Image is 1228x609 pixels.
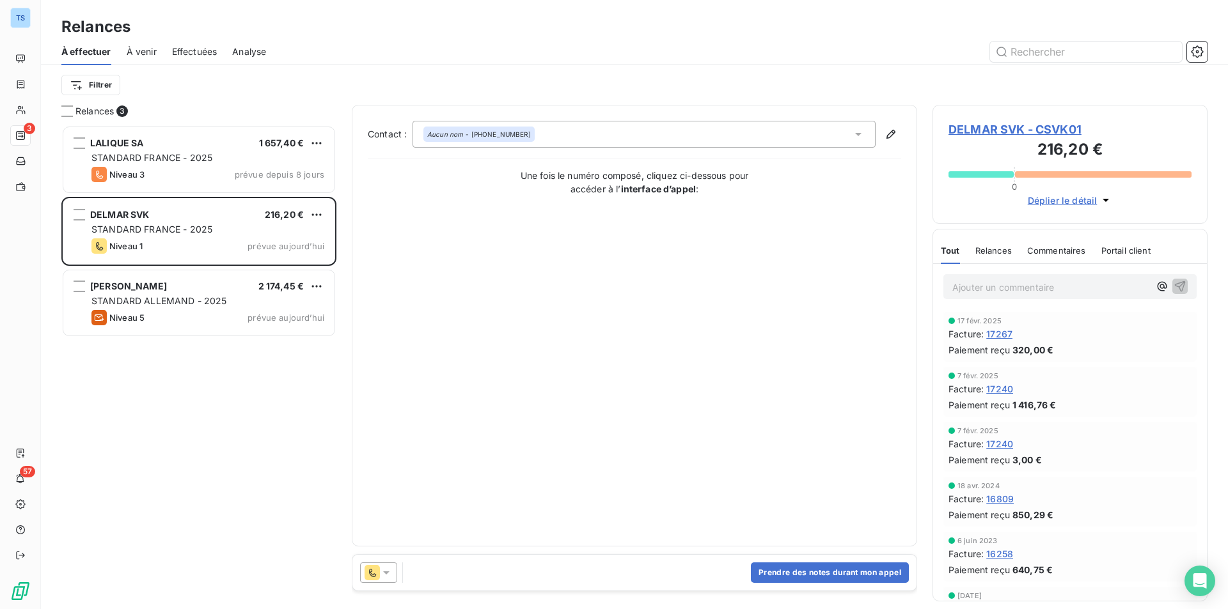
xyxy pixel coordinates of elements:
span: DELMAR SVK [90,209,150,220]
span: 16809 [986,492,1014,505]
span: prévue aujourd’hui [248,241,324,251]
span: 320,00 € [1012,343,1053,357]
span: Paiement reçu [949,453,1010,466]
div: TS [10,8,31,28]
p: Une fois le numéro composé, cliquez ci-dessous pour accéder à l’ : [507,169,762,196]
span: Analyse [232,45,266,58]
span: 1 416,76 € [1012,398,1057,412]
span: 7 févr. 2025 [957,372,998,380]
span: Déplier le détail [1028,194,1098,207]
span: 57 [20,466,35,477]
span: Paiement reçu [949,563,1010,576]
span: Portail client [1101,245,1151,256]
span: 0 [1012,181,1017,192]
span: [DATE] [957,592,982,599]
span: 17267 [986,327,1012,341]
span: 3 [24,123,35,134]
span: 1 657,40 € [259,137,304,148]
span: LALIQUE SA [90,137,144,148]
span: Relances [75,105,114,118]
span: 17240 [986,382,1013,396]
em: Aucun nom [427,130,463,139]
span: STANDARD FRANCE - 2025 [91,152,212,163]
span: 850,29 € [1012,508,1053,521]
span: 7 févr. 2025 [957,427,998,435]
span: Facture : [949,437,984,451]
span: Paiement reçu [949,508,1010,521]
span: Effectuées [172,45,217,58]
span: STANDARD ALLEMAND - 2025 [91,295,227,306]
span: À venir [127,45,157,58]
span: 16258 [986,547,1013,560]
span: 17 févr. 2025 [957,317,1002,325]
span: Relances [975,245,1012,256]
strong: interface d’appel [621,183,697,194]
span: 2 174,45 € [258,281,304,291]
label: Contact : [368,128,413,141]
span: Paiement reçu [949,398,1010,412]
div: Open Intercom Messenger [1185,566,1215,596]
span: Niveau 3 [109,169,145,180]
span: Paiement reçu [949,343,1010,357]
span: À effectuer [61,45,111,58]
span: 18 avr. 2024 [957,482,1000,490]
span: STANDARD FRANCE - 2025 [91,224,212,235]
span: 3,00 € [1012,453,1042,466]
span: Facture : [949,382,984,396]
span: 6 juin 2023 [957,537,998,544]
span: Facture : [949,327,984,341]
button: Filtrer [61,75,120,95]
span: 17240 [986,437,1013,451]
input: Rechercher [990,42,1182,62]
span: Facture : [949,492,984,505]
span: 216,20 € [265,209,304,220]
span: Tout [941,245,960,256]
span: 640,75 € [1012,563,1053,576]
span: Niveau 1 [109,241,143,251]
span: Niveau 5 [109,312,145,323]
span: [PERSON_NAME] [90,281,167,291]
span: Commentaires [1027,245,1086,256]
div: - [PHONE_NUMBER] [427,130,531,139]
span: Facture : [949,547,984,560]
button: Déplier le détail [1024,193,1117,208]
div: grid [61,125,336,609]
img: Logo LeanPay [10,581,31,601]
span: 3 [116,105,128,117]
span: prévue aujourd’hui [248,312,324,323]
span: prévue depuis 8 jours [235,169,324,180]
button: Prendre des notes durant mon appel [751,562,909,583]
h3: 216,20 € [949,138,1192,164]
h3: Relances [61,15,130,38]
span: DELMAR SVK - CSVK01 [949,121,1192,138]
